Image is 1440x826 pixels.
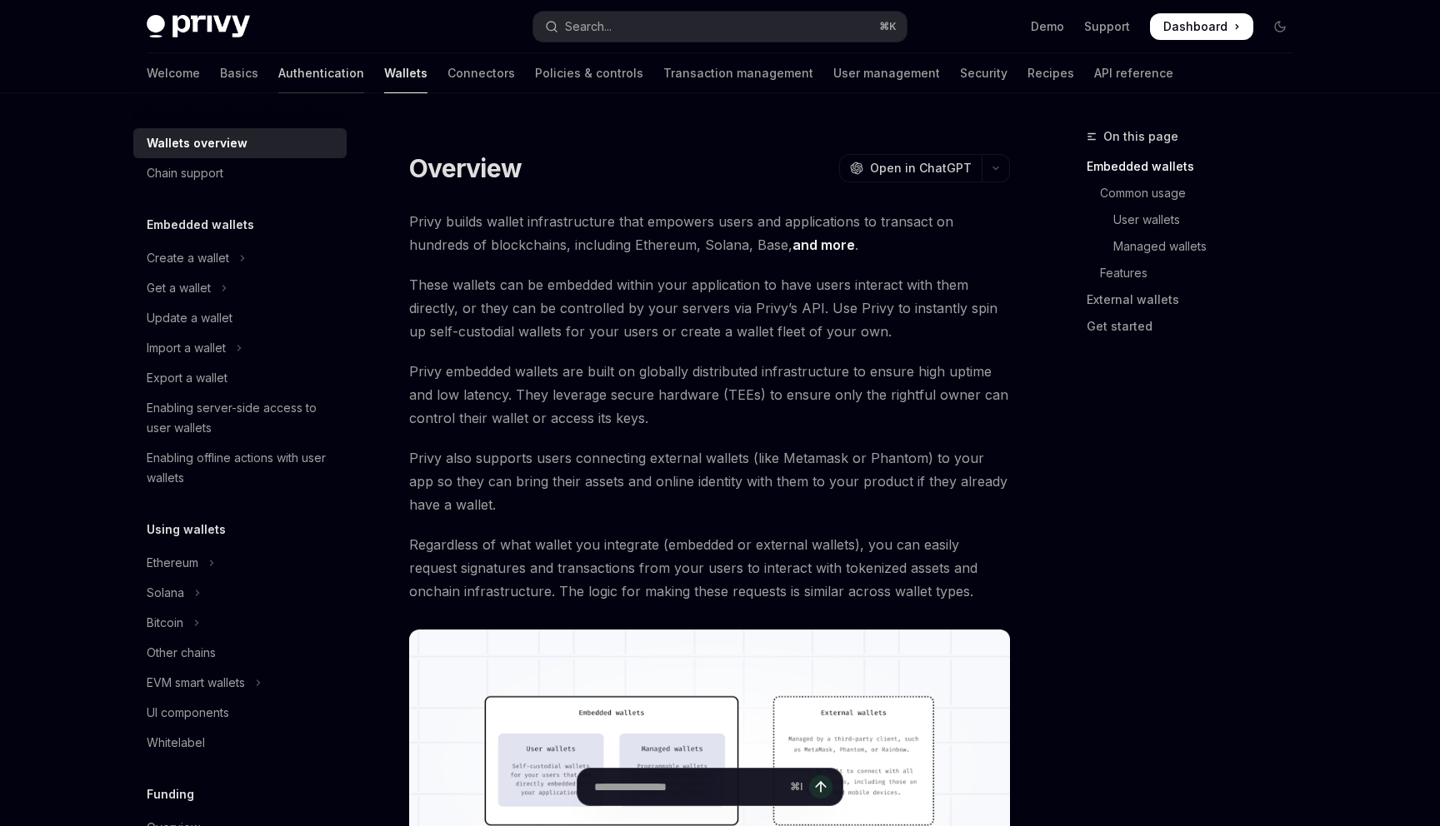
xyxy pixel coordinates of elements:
a: Authentication [278,53,364,93]
span: Regardless of what wallet you integrate (embedded or external wallets), you can easily request si... [409,533,1010,603]
div: Solana [147,583,184,603]
h5: Using wallets [147,520,226,540]
a: Security [960,53,1007,93]
div: Whitelabel [147,733,205,753]
a: User management [833,53,940,93]
button: Open search [533,12,907,42]
a: Connectors [447,53,515,93]
button: Open in ChatGPT [839,154,982,182]
div: Update a wallet [147,308,232,328]
a: and more [792,236,855,254]
span: On this page [1103,127,1178,147]
span: Dashboard [1163,18,1227,35]
a: Wallets [384,53,427,93]
img: dark logo [147,15,250,38]
a: Welcome [147,53,200,93]
a: Basics [220,53,258,93]
h5: Funding [147,784,194,804]
div: Ethereum [147,553,198,573]
div: Get a wallet [147,278,211,298]
input: Ask a question... [594,769,783,805]
h1: Overview [409,153,522,183]
a: Enabling server-side access to user wallets [133,393,347,443]
div: Enabling server-side access to user wallets [147,398,337,438]
a: Policies & controls [535,53,643,93]
a: Support [1084,18,1130,35]
a: Dashboard [1150,13,1253,40]
span: Privy also supports users connecting external wallets (like Metamask or Phantom) to your app so t... [409,446,1010,516]
span: ⌘ K [879,20,897,33]
button: Toggle Create a wallet section [133,243,347,273]
div: Chain support [147,163,223,183]
button: Send message [809,775,832,799]
div: Other chains [147,643,216,663]
button: Toggle Import a wallet section [133,333,347,363]
a: UI components [133,698,347,728]
div: UI components [147,703,229,723]
a: Demo [1031,18,1064,35]
a: Update a wallet [133,303,347,333]
a: External wallets [1087,286,1307,313]
a: Other chains [133,638,347,668]
a: Embedded wallets [1087,153,1307,180]
div: Search... [565,17,612,37]
a: Chain support [133,158,347,188]
div: Import a wallet [147,338,226,358]
a: Recipes [1027,53,1074,93]
a: Transaction management [663,53,813,93]
h5: Embedded wallets [147,215,254,235]
button: Toggle Ethereum section [133,548,347,578]
button: Toggle EVM smart wallets section [133,668,347,698]
button: Toggle Get a wallet section [133,273,347,303]
div: Wallets overview [147,133,247,153]
a: Managed wallets [1087,233,1307,260]
div: Enabling offline actions with user wallets [147,448,337,488]
span: Privy builds wallet infrastructure that empowers users and applications to transact on hundreds o... [409,210,1010,256]
div: EVM smart wallets [147,673,245,693]
a: Get started [1087,313,1307,340]
span: Privy embedded wallets are built on globally distributed infrastructure to ensure high uptime and... [409,360,1010,430]
button: Toggle Solana section [133,578,347,608]
span: These wallets can be embedded within your application to have users interact with them directly, ... [409,273,1010,343]
a: Common usage [1087,180,1307,206]
a: Enabling offline actions with user wallets [133,443,347,493]
a: Whitelabel [133,728,347,758]
div: Export a wallet [147,368,227,388]
a: API reference [1094,53,1173,93]
span: Open in ChatGPT [870,160,972,177]
div: Bitcoin [147,613,183,633]
div: Create a wallet [147,248,229,268]
a: Export a wallet [133,363,347,393]
a: Wallets overview [133,128,347,158]
a: User wallets [1087,206,1307,233]
button: Toggle dark mode [1267,13,1293,40]
a: Features [1087,260,1307,286]
button: Toggle Bitcoin section [133,608,347,638]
